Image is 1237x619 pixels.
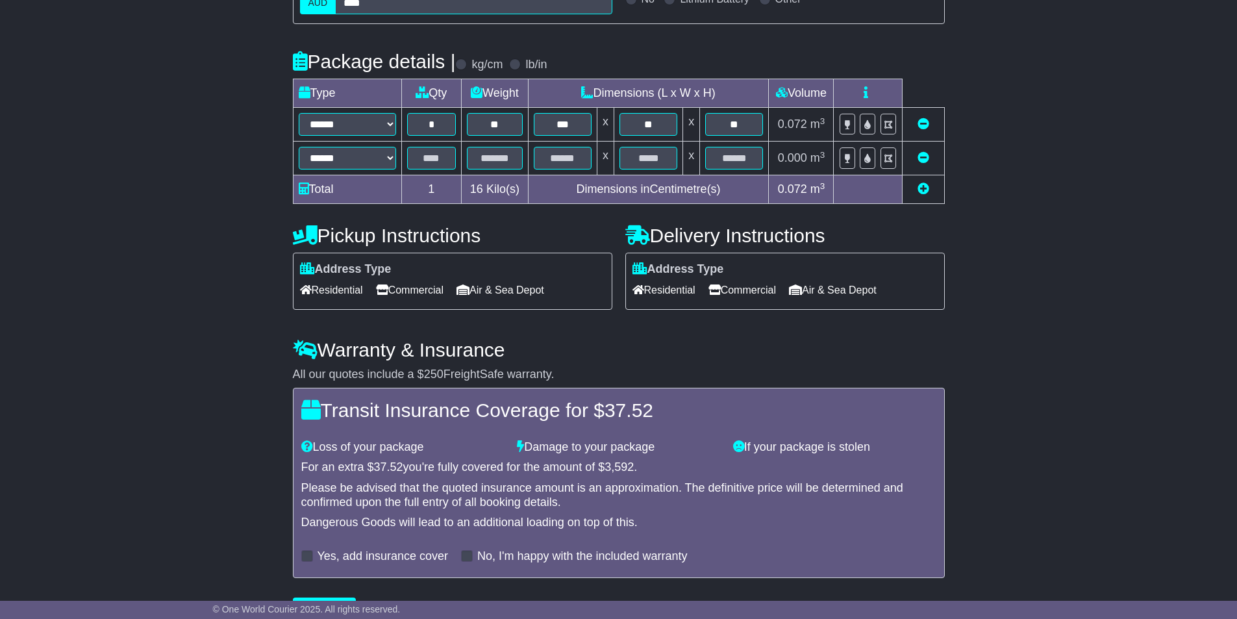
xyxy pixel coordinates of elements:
[810,118,825,131] span: m
[918,183,929,196] a: Add new item
[820,150,825,160] sup: 3
[301,516,936,530] div: Dangerous Goods will lead to an additional loading on top of this.
[318,550,448,564] label: Yes, add insurance cover
[462,175,529,204] td: Kilo(s)
[301,461,936,475] div: For an extra $ you're fully covered for the amount of $ .
[810,151,825,164] span: m
[683,108,700,142] td: x
[778,151,807,164] span: 0.000
[708,280,776,300] span: Commercial
[820,116,825,126] sup: 3
[625,225,945,246] h4: Delivery Instructions
[605,399,653,421] span: 37.52
[477,550,688,564] label: No, I'm happy with the included warranty
[778,118,807,131] span: 0.072
[401,175,462,204] td: 1
[918,151,929,164] a: Remove this item
[293,175,401,204] td: Total
[778,183,807,196] span: 0.072
[510,440,727,455] div: Damage to your package
[597,142,614,175] td: x
[424,368,444,381] span: 250
[470,183,483,196] span: 16
[293,368,945,382] div: All our quotes include a $ FreightSafe warranty.
[632,280,695,300] span: Residential
[295,440,511,455] div: Loss of your package
[810,183,825,196] span: m
[683,142,700,175] td: x
[528,175,769,204] td: Dimensions in Centimetre(s)
[525,58,547,72] label: lb/in
[789,280,877,300] span: Air & Sea Depot
[293,79,401,108] td: Type
[301,399,936,421] h4: Transit Insurance Coverage for $
[300,280,363,300] span: Residential
[374,461,403,474] span: 37.52
[300,262,392,277] label: Address Type
[528,79,769,108] td: Dimensions (L x W x H)
[293,339,945,360] h4: Warranty & Insurance
[462,79,529,108] td: Weight
[597,108,614,142] td: x
[213,604,401,614] span: © One World Courier 2025. All rights reserved.
[401,79,462,108] td: Qty
[727,440,943,455] div: If your package is stolen
[820,181,825,191] sup: 3
[605,461,634,474] span: 3,592
[293,51,456,72] h4: Package details |
[376,280,444,300] span: Commercial
[456,280,544,300] span: Air & Sea Depot
[918,118,929,131] a: Remove this item
[471,58,503,72] label: kg/cm
[632,262,724,277] label: Address Type
[293,225,612,246] h4: Pickup Instructions
[301,481,936,509] div: Please be advised that the quoted insurance amount is an approximation. The definitive price will...
[769,79,834,108] td: Volume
